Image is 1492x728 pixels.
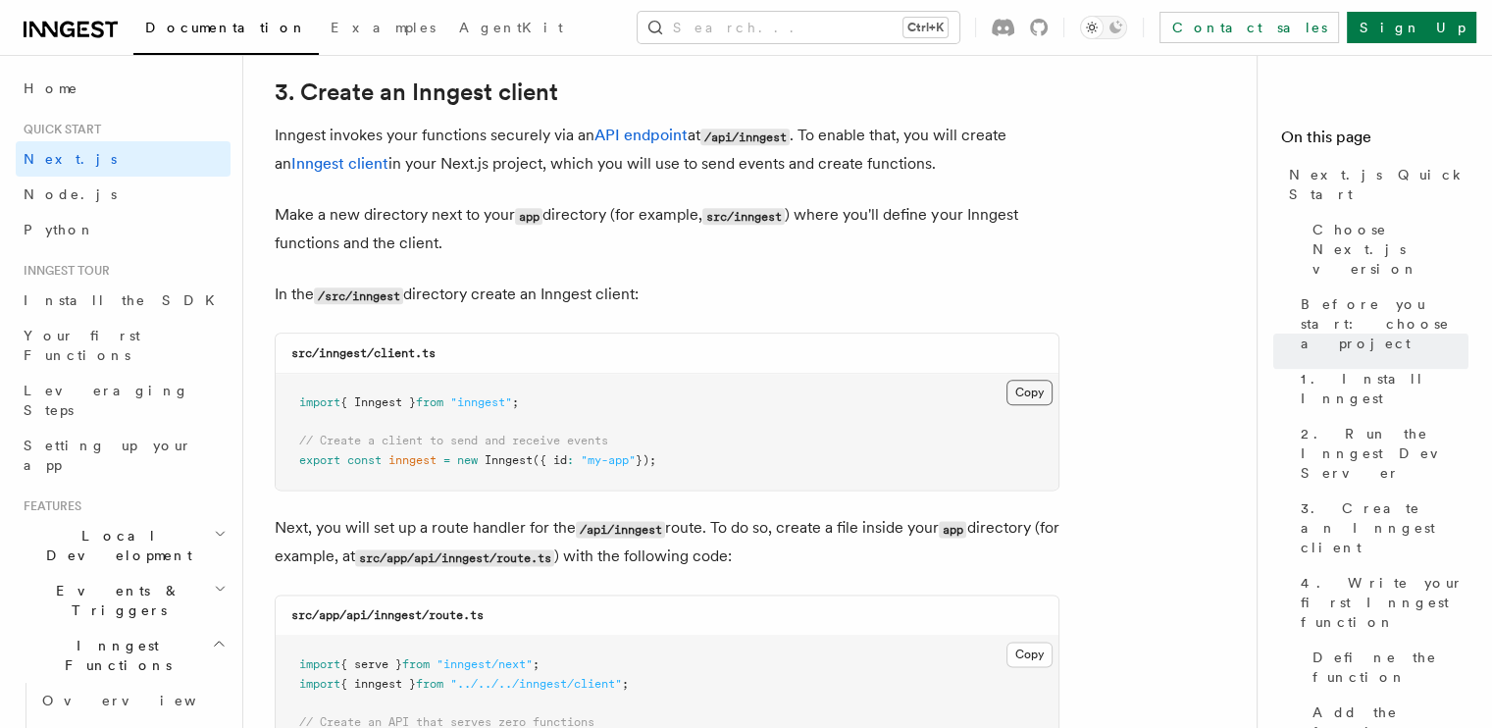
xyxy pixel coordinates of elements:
[133,6,319,55] a: Documentation
[291,608,484,622] code: src/app/api/inngest/route.ts
[275,514,1059,571] p: Next, you will set up a route handler for the route. To do so, create a file inside your director...
[702,208,785,225] code: src/inngest
[1347,12,1476,43] a: Sign Up
[1293,416,1468,491] a: 2. Run the Inngest Dev Server
[299,657,340,671] span: import
[1293,361,1468,416] a: 1. Install Inngest
[16,263,110,279] span: Inngest tour
[24,78,78,98] span: Home
[16,581,214,620] span: Events & Triggers
[355,549,554,566] code: src/app/api/inngest/route.ts
[291,154,388,173] a: Inngest client
[416,677,443,691] span: from
[299,395,340,409] span: import
[16,628,231,683] button: Inngest Functions
[1301,573,1468,632] span: 4. Write your first Inngest function
[1312,648,1468,687] span: Define the function
[533,453,567,467] span: ({ id
[16,373,231,428] a: Leveraging Steps
[275,122,1059,178] p: Inngest invokes your functions securely via an at . To enable that, you will create an in your Ne...
[16,636,212,675] span: Inngest Functions
[457,453,478,467] span: new
[340,657,402,671] span: { serve }
[16,518,231,573] button: Local Development
[485,453,533,467] span: Inngest
[1281,157,1468,212] a: Next.js Quick Start
[388,453,437,467] span: inngest
[299,434,608,447] span: // Create a client to send and receive events
[24,292,227,308] span: Install the SDK
[16,573,231,628] button: Events & Triggers
[340,395,416,409] span: { Inngest }
[638,12,959,43] button: Search...Ctrl+K
[314,287,403,304] code: /src/inngest
[145,20,307,35] span: Documentation
[903,18,948,37] kbd: Ctrl+K
[275,78,558,106] a: 3. Create an Inngest client
[24,383,189,418] span: Leveraging Steps
[1301,294,1468,353] span: Before you start: choose a project
[34,683,231,718] a: Overview
[16,283,231,318] a: Install the SDK
[1281,126,1468,157] h4: On this page
[16,428,231,483] a: Setting up your app
[1159,12,1339,43] a: Contact sales
[299,677,340,691] span: import
[24,222,95,237] span: Python
[1305,212,1468,286] a: Choose Next.js version
[1006,642,1053,667] button: Copy
[459,20,563,35] span: AgentKit
[24,186,117,202] span: Node.js
[700,129,790,145] code: /api/inngest
[1301,498,1468,557] span: 3. Create an Inngest client
[533,657,540,671] span: ;
[275,201,1059,257] p: Make a new directory next to your directory (for example, ) where you'll define your Inngest func...
[16,71,231,106] a: Home
[24,328,140,363] span: Your first Functions
[1293,565,1468,640] a: 4. Write your first Inngest function
[515,208,542,225] code: app
[1301,369,1468,408] span: 1. Install Inngest
[1080,16,1127,39] button: Toggle dark mode
[622,677,629,691] span: ;
[567,453,574,467] span: :
[443,453,450,467] span: =
[1312,220,1468,279] span: Choose Next.js version
[291,346,436,360] code: src/inngest/client.ts
[16,122,101,137] span: Quick start
[1006,380,1053,405] button: Copy
[416,395,443,409] span: from
[319,6,447,53] a: Examples
[1293,286,1468,361] a: Before you start: choose a project
[939,521,966,538] code: app
[402,657,430,671] span: from
[437,657,533,671] span: "inngest/next"
[24,151,117,167] span: Next.js
[16,498,81,514] span: Features
[16,318,231,373] a: Your first Functions
[24,438,192,473] span: Setting up your app
[347,453,382,467] span: const
[340,677,416,691] span: { inngest }
[16,141,231,177] a: Next.js
[450,395,512,409] span: "inngest"
[636,453,656,467] span: });
[594,126,688,144] a: API endpoint
[581,453,636,467] span: "my-app"
[447,6,575,53] a: AgentKit
[1305,640,1468,695] a: Define the function
[42,693,244,708] span: Overview
[576,521,665,538] code: /api/inngest
[1301,424,1468,483] span: 2. Run the Inngest Dev Server
[331,20,436,35] span: Examples
[1289,165,1468,204] span: Next.js Quick Start
[16,177,231,212] a: Node.js
[16,212,231,247] a: Python
[512,395,519,409] span: ;
[16,526,214,565] span: Local Development
[1293,491,1468,565] a: 3. Create an Inngest client
[299,453,340,467] span: export
[450,677,622,691] span: "../../../inngest/client"
[275,281,1059,309] p: In the directory create an Inngest client:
